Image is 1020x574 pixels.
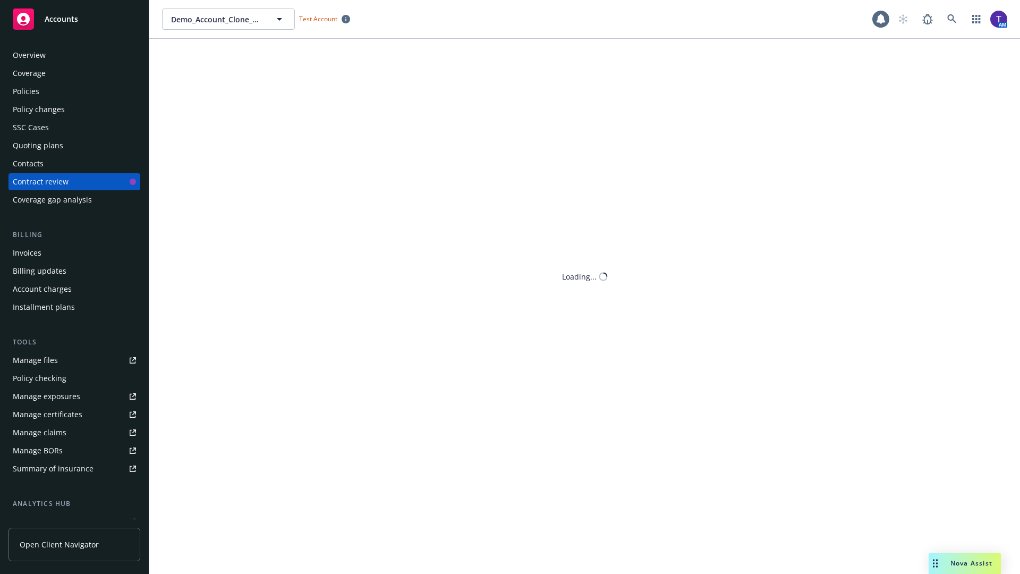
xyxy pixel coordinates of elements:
[13,101,65,118] div: Policy changes
[8,119,140,136] a: SSC Cases
[13,370,66,387] div: Policy checking
[13,406,82,423] div: Manage certificates
[8,173,140,190] a: Contract review
[8,47,140,64] a: Overview
[13,442,63,459] div: Manage BORs
[45,15,78,23] span: Accounts
[8,370,140,387] a: Policy checking
[8,460,140,477] a: Summary of insurance
[13,460,93,477] div: Summary of insurance
[929,553,1001,574] button: Nova Assist
[8,155,140,172] a: Contacts
[13,299,75,316] div: Installment plans
[8,4,140,34] a: Accounts
[295,13,354,24] span: Test Account
[8,513,140,530] a: Loss summary generator
[13,137,63,154] div: Quoting plans
[13,65,46,82] div: Coverage
[8,406,140,423] a: Manage certificates
[13,191,92,208] div: Coverage gap analysis
[892,9,914,30] a: Start snowing
[8,65,140,82] a: Coverage
[13,155,44,172] div: Contacts
[990,11,1007,28] img: photo
[13,424,66,441] div: Manage claims
[13,173,69,190] div: Contract review
[8,299,140,316] a: Installment plans
[8,230,140,240] div: Billing
[13,281,72,298] div: Account charges
[13,119,49,136] div: SSC Cases
[8,352,140,369] a: Manage files
[562,271,597,282] div: Loading...
[8,424,140,441] a: Manage claims
[8,388,140,405] a: Manage exposures
[8,281,140,298] a: Account charges
[13,47,46,64] div: Overview
[8,244,140,261] a: Invoices
[8,137,140,154] a: Quoting plans
[13,352,58,369] div: Manage files
[8,101,140,118] a: Policy changes
[8,263,140,280] a: Billing updates
[950,559,992,568] span: Nova Assist
[13,388,80,405] div: Manage exposures
[13,513,101,530] div: Loss summary generator
[13,83,39,100] div: Policies
[299,14,337,23] span: Test Account
[20,539,99,550] span: Open Client Navigator
[8,442,140,459] a: Manage BORs
[171,14,263,25] span: Demo_Account_Clone_QA_CR_Tests_Demo
[941,9,963,30] a: Search
[13,244,41,261] div: Invoices
[8,191,140,208] a: Coverage gap analysis
[8,337,140,348] div: Tools
[162,9,295,30] button: Demo_Account_Clone_QA_CR_Tests_Demo
[8,83,140,100] a: Policies
[929,553,942,574] div: Drag to move
[13,263,66,280] div: Billing updates
[966,9,987,30] a: Switch app
[917,9,938,30] a: Report a Bug
[8,499,140,509] div: Analytics hub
